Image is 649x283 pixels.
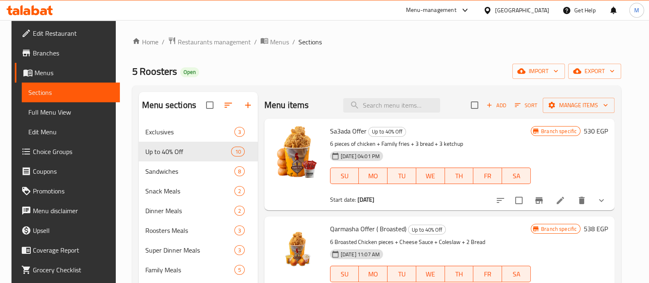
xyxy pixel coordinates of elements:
span: Up to 40% Off [145,147,232,156]
span: Menu disclaimer [33,206,113,216]
a: Home [132,37,158,47]
span: Sort sections [218,95,238,115]
span: Select to update [510,192,527,209]
span: 3 [235,128,244,136]
div: Exclusives [145,127,234,137]
span: Super Dinner Meals [145,245,234,255]
span: 5 [235,266,244,274]
button: show more [592,191,611,210]
span: [DATE] 04:01 PM [337,152,383,160]
span: Branch specific [538,225,580,233]
span: TH [448,170,470,182]
span: MO [362,170,384,182]
div: items [234,127,245,137]
span: Family Meals [145,265,234,275]
div: [GEOGRAPHIC_DATA] [495,6,549,15]
div: items [234,186,245,196]
h2: Menu sections [142,99,196,111]
a: Edit Restaurant [15,23,120,43]
h6: 538 EGP [584,223,608,235]
span: WE [420,268,442,280]
button: export [568,64,621,79]
span: 8 [235,168,244,175]
button: sort-choices [491,191,510,210]
span: Sort items [509,99,543,112]
span: Coupons [33,166,113,176]
button: WE [416,168,445,184]
button: delete [572,191,592,210]
b: [DATE] [358,194,375,205]
span: Full Menu View [28,107,113,117]
span: SU [334,268,356,280]
span: WE [420,170,442,182]
span: Choice Groups [33,147,113,156]
span: Grocery Checklist [33,265,113,275]
svg: Show Choices [596,196,606,205]
button: TU [388,266,416,282]
span: [DATE] 11:07 AM [337,251,383,258]
div: Exclusives3 [139,122,258,142]
span: Add item [483,99,509,112]
span: Promotions [33,186,113,196]
div: Dinner Meals2 [139,201,258,221]
a: Menu disclaimer [15,201,120,221]
span: Open [180,69,199,76]
span: SA [505,268,527,280]
button: TU [388,168,416,184]
span: FR [477,268,499,280]
nav: breadcrumb [132,37,621,47]
a: Coupons [15,161,120,181]
div: Super Dinner Meals3 [139,240,258,260]
div: items [234,166,245,176]
span: export [575,66,615,76]
div: items [234,265,245,275]
span: TU [391,170,413,182]
a: Edit Menu [22,122,120,142]
div: Roosters Meals3 [139,221,258,240]
span: Sa3ada Offer [330,125,367,137]
img: Sa3ada Offer [271,125,323,178]
button: WE [416,266,445,282]
span: Restaurants management [178,37,251,47]
span: Up to 40% Off [369,127,406,136]
span: Roosters Meals [145,225,234,235]
span: Add [485,101,507,110]
span: 2 [235,207,244,215]
button: TH [445,266,474,282]
span: Sections [28,87,113,97]
button: MO [359,168,388,184]
a: Menus [260,37,289,47]
div: items [234,206,245,216]
span: Menus [34,68,113,78]
li: / [292,37,295,47]
span: 10 [232,148,244,156]
span: Up to 40% Off [408,225,445,235]
button: MO [359,266,388,282]
span: Start date: [330,194,356,205]
div: Sandwiches [145,166,234,176]
button: Add [483,99,509,112]
span: 3 [235,246,244,254]
button: Sort [513,99,539,112]
h6: 530 EGP [584,125,608,137]
span: 5 Roosters [132,62,177,81]
span: M [634,6,639,15]
div: items [231,147,244,156]
span: Upsell [33,225,113,235]
span: MO [362,268,384,280]
button: SU [330,168,359,184]
a: Edit menu item [555,196,565,205]
span: Sort [515,101,537,110]
span: 2 [235,187,244,195]
span: SU [334,170,356,182]
span: Select all sections [201,97,218,114]
button: FR [473,168,502,184]
span: Branches [33,48,113,58]
a: Choice Groups [15,142,120,161]
div: items [234,245,245,255]
span: Edit Restaurant [33,28,113,38]
button: import [512,64,565,79]
span: Select section [466,97,483,114]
